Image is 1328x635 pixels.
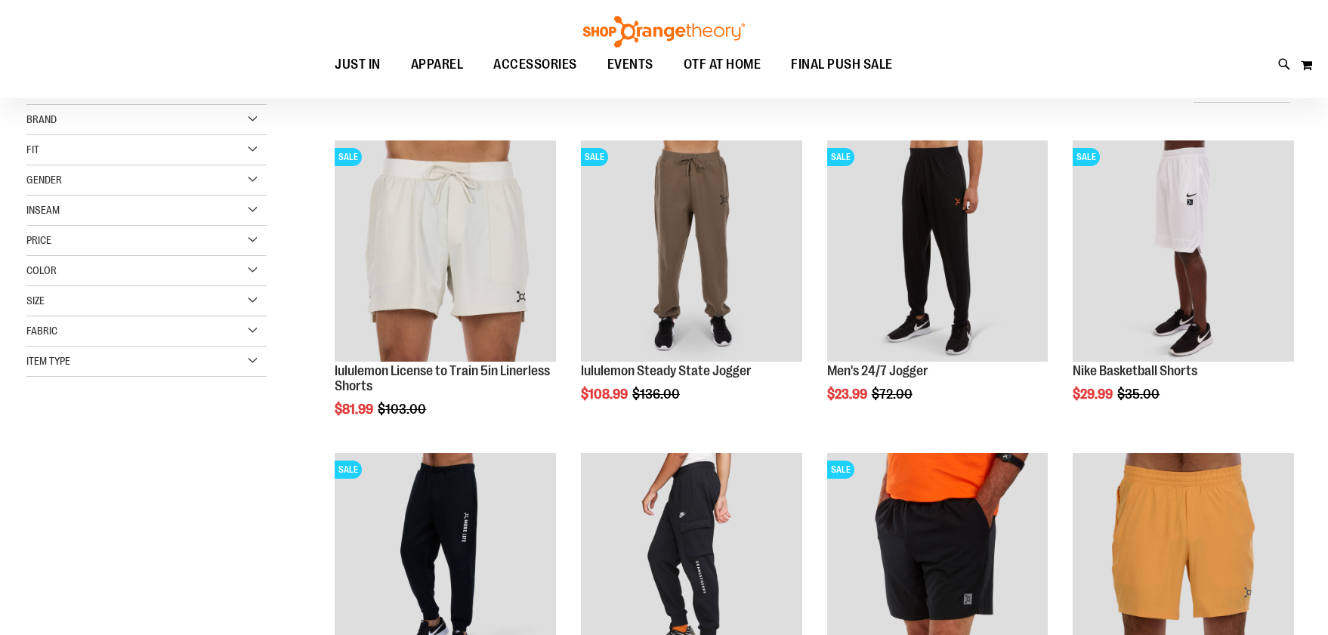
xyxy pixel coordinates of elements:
span: Inseam [26,204,60,216]
img: lululemon License to Train 5in Linerless Shorts [335,140,556,362]
div: product [820,133,1056,439]
span: $72.00 [872,387,915,402]
a: lululemon License to Train 5in Linerless ShortsSALE [335,140,556,364]
span: $35.00 [1117,387,1162,402]
a: Men's 24/7 Jogger [827,363,928,378]
span: SALE [335,461,362,479]
a: JUST IN [320,48,396,82]
span: SALE [1073,148,1100,166]
span: Gender [26,174,62,186]
span: OTF AT HOME [684,48,761,82]
a: lululemon Steady State Jogger [581,363,752,378]
span: Size [26,294,45,307]
a: APPAREL [396,48,479,82]
span: Fit [26,143,39,156]
span: SALE [335,148,362,166]
a: Product image for Nike Basketball ShortsSALE [1073,140,1294,364]
div: product [573,133,810,439]
a: FINAL PUSH SALE [776,48,908,82]
span: $29.99 [1073,387,1115,402]
span: SALE [827,461,854,479]
img: lululemon Steady State Jogger [581,140,802,362]
span: SALE [581,148,608,166]
span: EVENTS [607,48,653,82]
span: Brand [26,113,57,125]
img: Product image for Nike Basketball Shorts [1073,140,1294,362]
span: ACCESSORIES [493,48,577,82]
span: JUST IN [335,48,381,82]
a: Nike Basketball Shorts [1073,363,1197,378]
span: APPAREL [411,48,464,82]
span: Item Type [26,355,70,367]
div: product [1065,133,1302,439]
a: lululemon Steady State JoggerSALE [581,140,802,364]
a: ACCESSORIES [478,48,592,82]
span: Price [26,234,51,246]
span: SALE [827,148,854,166]
div: product [327,133,564,455]
span: FINAL PUSH SALE [791,48,893,82]
img: Product image for 24/7 Jogger [827,140,1049,362]
a: OTF AT HOME [669,48,777,82]
span: Fabric [26,325,57,337]
a: lululemon License to Train 5in Linerless Shorts [335,363,550,393]
img: Shop Orangetheory [581,16,747,48]
span: Color [26,264,57,276]
span: $103.00 [378,402,428,417]
span: $136.00 [632,387,682,402]
span: $108.99 [581,387,630,402]
span: $81.99 [335,402,375,417]
a: Product image for 24/7 JoggerSALE [827,140,1049,364]
span: $23.99 [827,387,869,402]
a: EVENTS [592,48,669,82]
